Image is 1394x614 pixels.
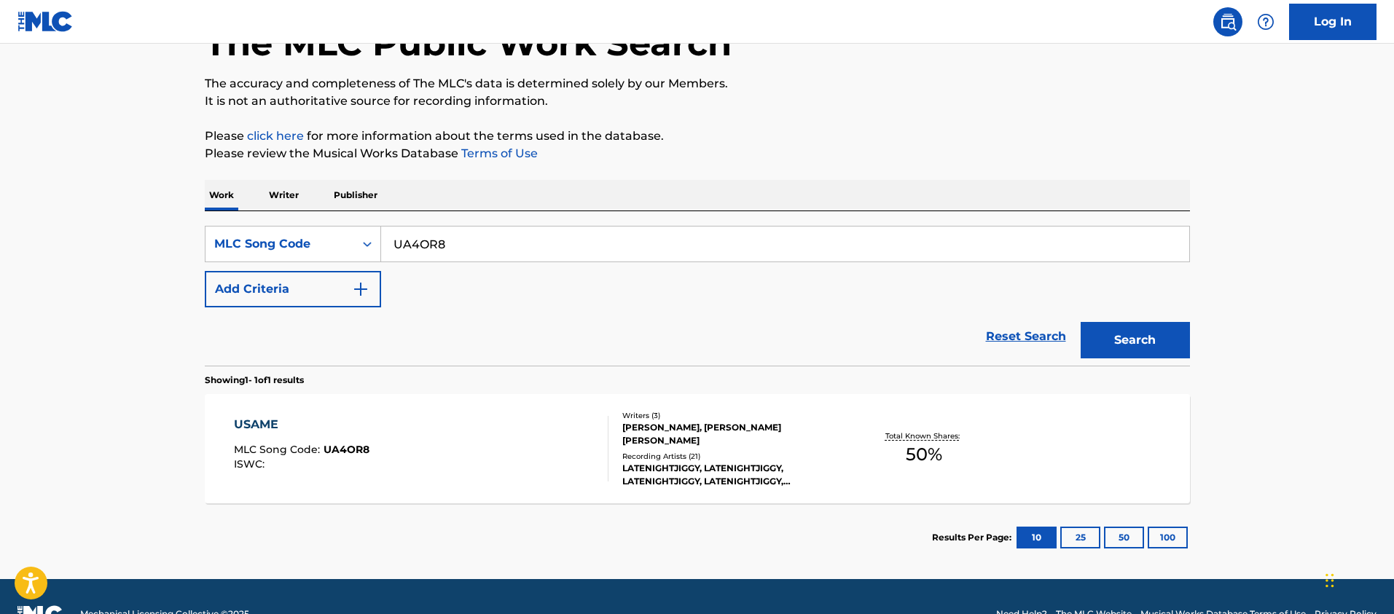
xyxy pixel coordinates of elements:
div: Recording Artists ( 21 ) [622,451,842,462]
p: Total Known Shares: [885,430,963,441]
p: Writer [265,180,303,210]
div: Trascina [1326,559,1334,602]
a: Reset Search [979,320,1073,353]
img: help [1257,13,1274,31]
img: MLC Logo [17,11,74,32]
div: [PERSON_NAME], [PERSON_NAME] [PERSON_NAME] [622,421,842,447]
button: 100 [1148,527,1188,548]
div: Writers ( 3 ) [622,410,842,421]
div: MLC Song Code [214,235,345,253]
a: USAMEMLC Song Code:UA4OR8ISWC:Writers (3)[PERSON_NAME], [PERSON_NAME] [PERSON_NAME]Recording Arti... [205,394,1190,503]
span: MLC Song Code : [234,443,324,456]
div: USAME [234,416,369,433]
iframe: Chat Widget [1321,544,1394,614]
p: Please for more information about the terms used in the database. [205,127,1190,145]
p: The accuracy and completeness of The MLC's data is determined solely by our Members. [205,75,1190,93]
span: UA4OR8 [324,443,369,456]
div: Widget chat [1321,544,1394,614]
p: Publisher [329,180,382,210]
a: click here [247,129,304,143]
button: 25 [1060,527,1100,548]
p: Results Per Page: [932,531,1015,544]
button: 10 [1017,527,1057,548]
span: 50 % [906,441,942,468]
a: Public Search [1213,7,1242,36]
a: Terms of Use [458,146,538,160]
img: 9d2ae6d4665cec9f34b9.svg [352,280,369,298]
button: Search [1081,322,1190,358]
form: Search Form [205,226,1190,366]
div: Help [1251,7,1280,36]
p: Please review the Musical Works Database [205,145,1190,162]
span: ISWC : [234,457,268,471]
img: search [1219,13,1237,31]
button: Add Criteria [205,271,381,307]
button: 50 [1104,527,1144,548]
p: Work [205,180,238,210]
p: Showing 1 - 1 of 1 results [205,374,304,387]
div: LATENIGHTJIGGY, LATENIGHTJIGGY, LATENIGHTJIGGY, LATENIGHTJIGGY, LATENIGHTJIGGY [622,462,842,488]
p: It is not an authoritative source for recording information. [205,93,1190,110]
a: Log In [1289,4,1377,40]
